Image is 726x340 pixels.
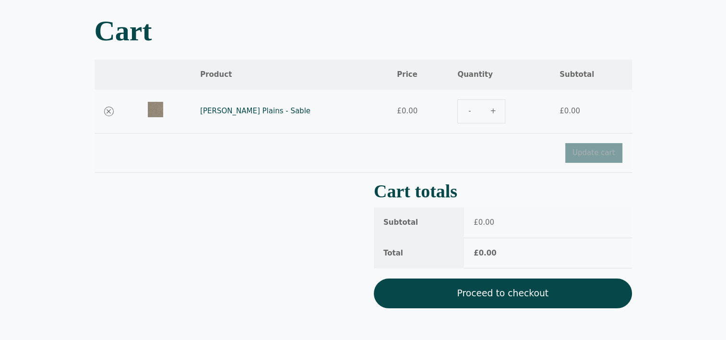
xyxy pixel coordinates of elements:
th: Total [374,238,464,269]
bdi: 0.00 [397,107,417,115]
th: Subtotal [550,60,631,90]
th: Product [190,60,387,90]
a: [PERSON_NAME] Plains - Sable [200,107,310,115]
th: Price [387,60,448,90]
img: Tomkinson Plains - Sable [148,102,163,117]
bdi: 0.00 [474,218,494,227]
span: £ [474,249,478,257]
span: £ [397,107,402,115]
bdi: 0.00 [474,249,496,257]
h2: Cart totals [374,184,632,198]
button: Update cart [565,143,622,163]
a: Proceed to checkout [374,279,632,308]
bdi: 0.00 [559,107,580,115]
th: Subtotal [374,207,464,238]
a: Remove Tomkinson Plains - Sable from cart [104,107,114,116]
h1: Cart [95,16,632,45]
span: £ [559,107,564,115]
th: Quantity [448,60,550,90]
span: £ [474,218,478,227]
